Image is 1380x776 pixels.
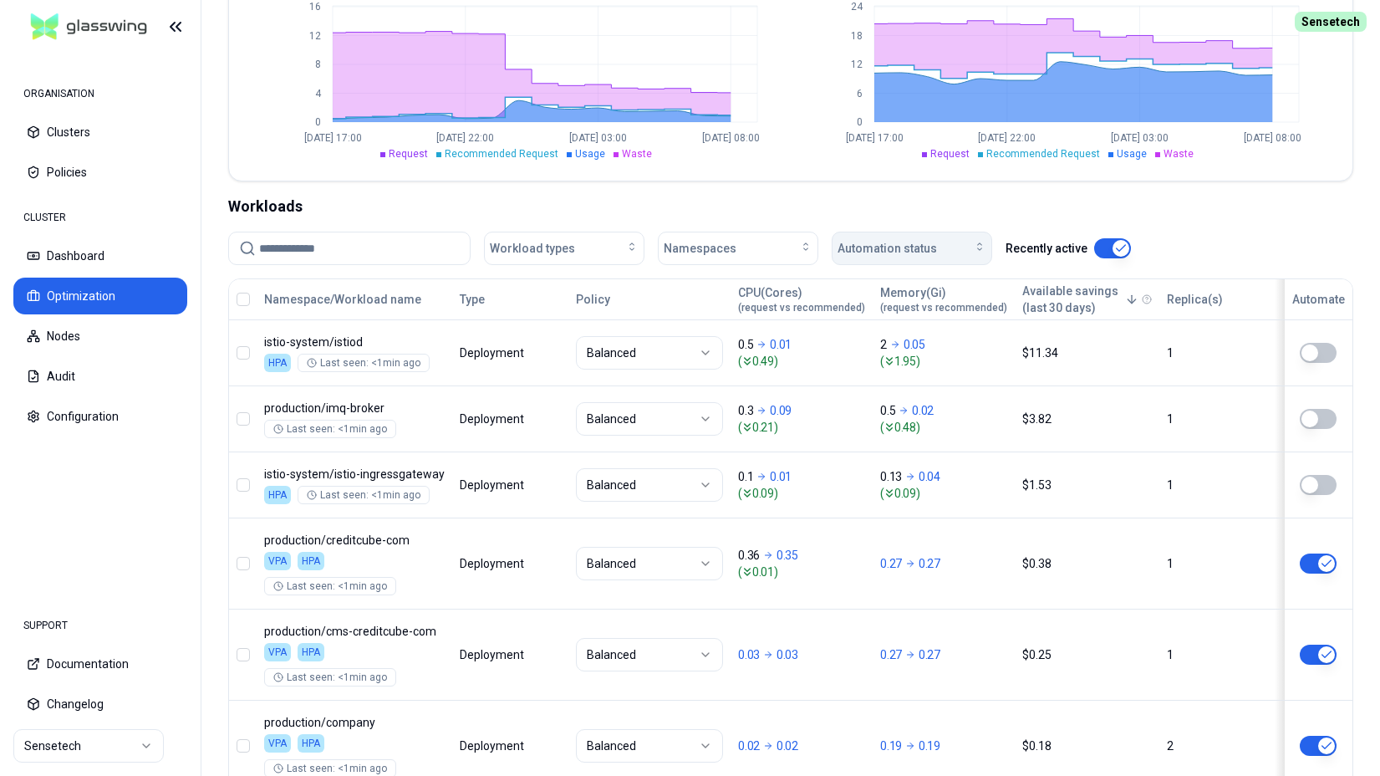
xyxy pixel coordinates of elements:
p: 2 [880,336,887,353]
div: VPA [264,552,291,570]
span: ( 0.09 ) [738,485,865,502]
tspan: 6 [857,88,863,100]
div: Last seen: <1min ago [273,579,387,593]
p: 0.27 [919,555,940,572]
div: Automate [1292,291,1345,308]
p: 0.1 [738,468,753,485]
p: 0.03 [777,646,798,663]
p: 0.01 [770,468,792,485]
div: HPA is enabled on CPU, only memory will be optimised. [264,354,291,372]
tspan: [DATE] 17:00 [304,132,362,144]
button: HPA is enabled on CPU, only the other resource will be optimised. [1300,343,1337,363]
tspan: [DATE] 08:00 [1244,132,1301,144]
p: imq-broker [264,400,445,416]
div: $0.25 [1022,646,1152,663]
p: 0.27 [919,646,940,663]
tspan: 24 [851,1,863,13]
div: 1 [1167,477,1267,493]
button: CPU(Cores)(request vs recommended) [738,283,865,316]
button: Clusters [13,114,187,151]
span: Recommended Request [986,148,1100,160]
tspan: 0 [857,116,863,128]
span: (request vs recommended) [738,301,865,314]
span: Waste [1164,148,1194,160]
button: Nodes [13,318,187,355]
tspan: 0 [315,116,321,128]
span: Request [389,148,428,160]
button: Workload types [484,232,644,265]
p: 0.27 [880,646,902,663]
button: Available savings(last 30 days) [1022,283,1138,316]
img: GlassWing [24,8,154,47]
p: 0.36 [738,547,760,564]
button: Memory(Gi)(request vs recommended) [880,283,1007,316]
tspan: [DATE] 08:00 [702,132,760,144]
span: ( 0.01 ) [738,564,865,580]
tspan: 12 [851,59,863,70]
div: 1 [1167,646,1267,663]
tspan: 4 [315,88,322,100]
div: $0.38 [1022,555,1152,572]
div: Workloads [228,195,1353,218]
p: 0.02 [738,738,760,754]
div: Last seen: <1min ago [307,488,420,502]
p: 0.02 [777,738,798,754]
div: CLUSTER [13,201,187,234]
span: Waste [622,148,652,160]
p: 0.01 [770,336,792,353]
div: VPA [264,734,291,753]
div: Deployment [460,646,527,663]
button: HPA is enabled on CPU, only the other resource will be optimised. [1300,645,1337,665]
div: 1 [1167,555,1267,572]
div: SUPPORT [13,609,187,642]
span: Usage [575,148,605,160]
button: Documentation [13,646,187,682]
div: Deployment [460,738,527,754]
div: CPU(Cores) [738,284,865,314]
button: Policies [13,154,187,191]
label: Recently active [1006,242,1087,254]
div: Deployment [460,555,527,572]
p: 0.13 [880,468,902,485]
span: Request [930,148,970,160]
p: 0.3 [738,402,753,419]
button: Namespace/Workload name [264,283,421,316]
div: 1 [1167,345,1267,361]
p: 0.03 [738,646,760,663]
p: 0.09 [770,402,792,419]
div: Last seen: <1min ago [273,422,387,436]
div: Policy [576,291,723,308]
button: HPA is enabled on CPU, only the other resource will be optimised. [1300,736,1337,756]
span: Automation status [838,240,937,257]
span: Usage [1117,148,1147,160]
span: Namespaces [664,240,736,257]
div: Memory(Gi) [880,284,1007,314]
div: ORGANISATION [13,77,187,110]
div: HPA is enabled on CPU, only memory will be optimised. [298,552,324,570]
div: Deployment [460,477,527,493]
div: HPA is enabled on CPU, only memory will be optimised. [264,486,291,504]
button: HPA is enabled on CPU, only the other resource will be optimised. [1300,475,1337,495]
button: Automation status [832,232,992,265]
button: Configuration [13,398,187,435]
span: (request vs recommended) [880,301,1007,314]
span: ( 0.21 ) [738,419,865,436]
span: ( 0.48 ) [880,419,1007,436]
p: company [264,714,445,731]
p: istiod [264,334,445,350]
p: 0.35 [777,547,798,564]
div: $0.18 [1022,738,1152,754]
span: ( 0.49 ) [738,353,865,370]
p: 0.02 [912,402,934,419]
div: 1 [1167,411,1267,427]
button: Changelog [13,686,187,722]
button: Replica(s) [1167,283,1223,316]
p: 0.19 [919,738,940,754]
tspan: 12 [309,30,321,42]
button: Optimization [13,278,187,314]
tspan: [DATE] 03:00 [569,132,627,144]
p: 0.05 [904,336,925,353]
div: $3.82 [1022,411,1152,427]
div: HPA is enabled on CPU, only memory will be optimised. [298,643,324,661]
div: 2 [1167,738,1267,754]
